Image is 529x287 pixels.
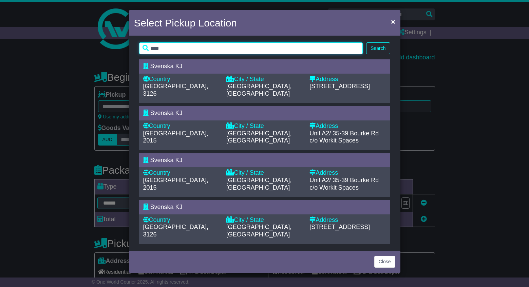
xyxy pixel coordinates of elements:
[374,256,395,268] button: Close
[226,216,303,224] div: City / State
[226,177,291,191] span: [GEOGRAPHIC_DATA], [GEOGRAPHIC_DATA]
[309,216,386,224] div: Address
[150,204,183,210] span: Svenska KJ
[134,15,237,31] h4: Select Pickup Location
[143,130,208,144] span: [GEOGRAPHIC_DATA], 2015
[226,76,303,83] div: City / State
[143,83,208,97] span: [GEOGRAPHIC_DATA], 3126
[309,83,370,90] span: [STREET_ADDRESS]
[150,110,183,116] span: Svenska KJ
[391,18,395,25] span: ×
[143,177,208,191] span: [GEOGRAPHIC_DATA], 2015
[143,216,220,224] div: Country
[309,224,370,230] span: [STREET_ADDRESS]
[150,63,183,70] span: Svenska KJ
[150,157,183,164] span: Svenska KJ
[309,130,379,137] span: Unit A2/ 35-39 Bourke Rd
[226,83,291,97] span: [GEOGRAPHIC_DATA], [GEOGRAPHIC_DATA]
[226,122,303,130] div: City / State
[143,224,208,238] span: [GEOGRAPHIC_DATA], 3126
[309,184,359,191] span: c/o Workit Spaces
[309,122,386,130] div: Address
[226,130,291,144] span: [GEOGRAPHIC_DATA], [GEOGRAPHIC_DATA]
[143,169,220,177] div: Country
[366,42,390,54] button: Search
[309,177,379,184] span: Unit A2/ 35-39 Bourke Rd
[309,76,386,83] div: Address
[309,137,359,144] span: c/o Workit Spaces
[309,169,386,177] div: Address
[226,169,303,177] div: City / State
[226,224,291,238] span: [GEOGRAPHIC_DATA], [GEOGRAPHIC_DATA]
[388,15,398,28] button: Close
[143,122,220,130] div: Country
[143,76,220,83] div: Country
